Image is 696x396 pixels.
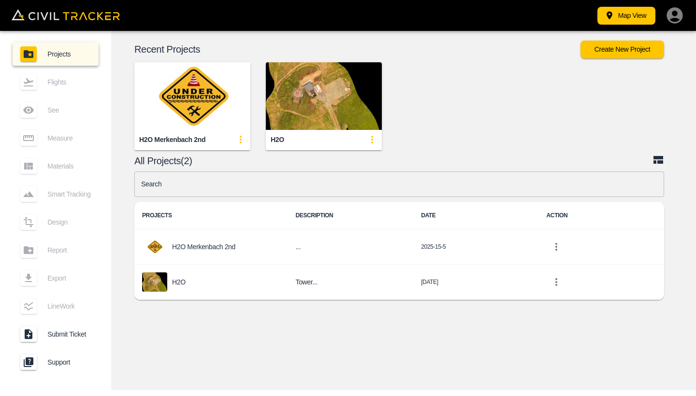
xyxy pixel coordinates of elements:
[134,202,664,300] table: project-list-table
[134,62,250,130] img: H2O Merkenbach 2nd
[142,272,167,292] img: project-image
[172,243,235,251] p: H2O Merkenbach 2nd
[580,41,664,58] button: Create New Project
[13,351,99,374] a: Support
[47,330,91,338] span: Submit Ticket
[13,42,99,66] a: Projects
[13,323,99,346] a: Submit Ticket
[413,265,538,300] td: [DATE]
[266,62,382,130] img: H2O
[288,202,414,229] th: DESCRIPTION
[142,237,167,256] img: project-image
[296,276,406,288] h6: Tower
[539,202,664,229] th: ACTION
[296,241,406,253] h6: ...
[231,130,250,149] button: update-card-details
[362,130,382,149] button: update-card-details
[172,278,186,286] p: H2O
[139,135,205,144] div: H2O Merkenbach 2nd
[271,135,284,144] div: H2O
[47,358,91,366] span: Support
[597,7,655,25] button: Map View
[413,229,538,265] td: 2025-15-5
[12,9,120,20] img: Civil Tracker
[134,202,288,229] th: PROJECTS
[413,202,538,229] th: DATE
[47,50,91,58] span: Projects
[134,45,580,53] p: Recent Projects
[134,157,652,165] p: All Projects(2)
